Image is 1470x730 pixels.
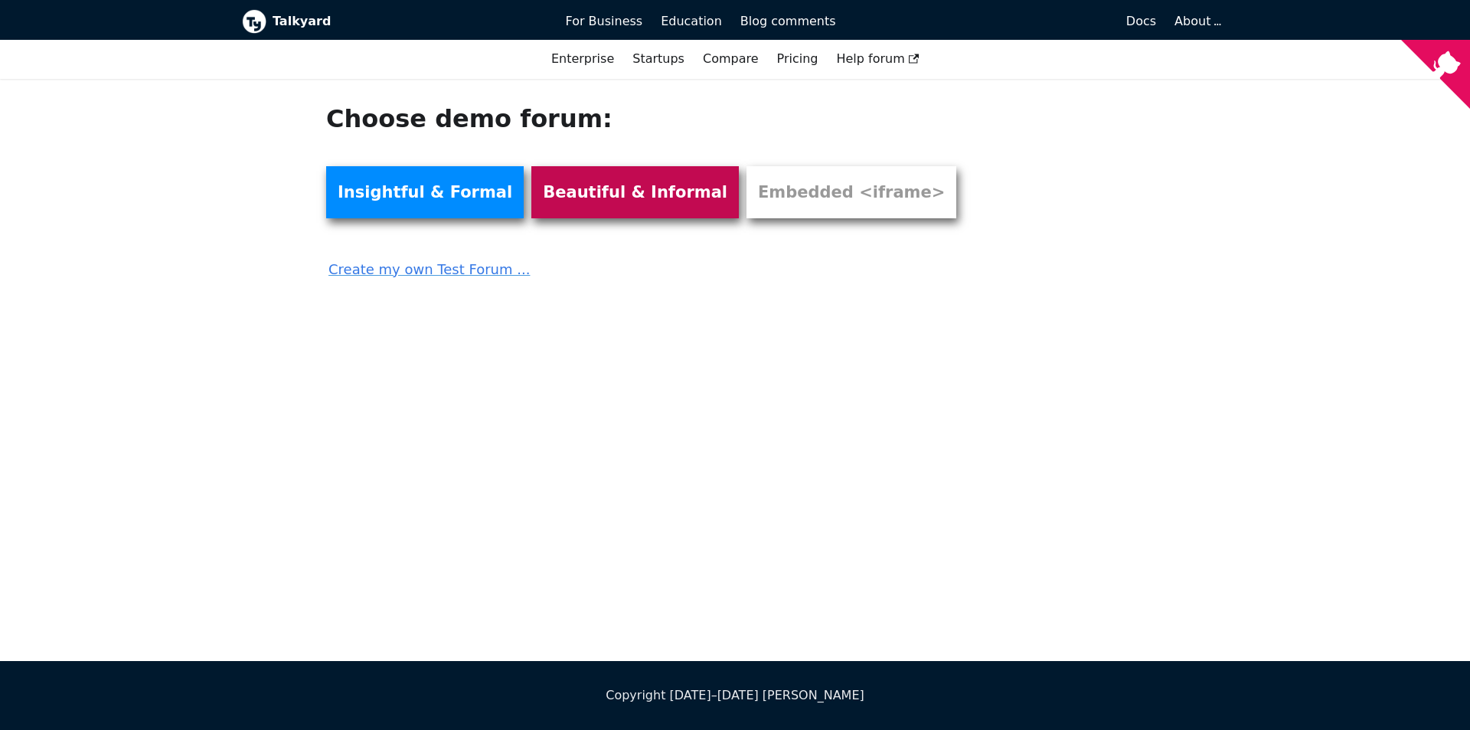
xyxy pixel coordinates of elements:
[1174,14,1219,28] a: About
[566,14,643,28] span: For Business
[326,103,975,134] h1: Choose demo forum:
[731,8,845,34] a: Blog comments
[242,9,266,34] img: Talkyard logo
[746,166,956,218] a: Embedded <iframe>
[1126,14,1156,28] span: Docs
[242,686,1228,705] div: Copyright [DATE]–[DATE] [PERSON_NAME]
[542,46,623,72] a: Enterprise
[661,14,722,28] span: Education
[703,51,759,66] a: Compare
[242,9,544,34] a: Talkyard logoTalkyard
[326,166,524,218] a: Insightful & Formal
[845,8,1166,34] a: Docs
[768,46,828,72] a: Pricing
[326,247,975,281] a: Create my own Test Forum ...
[531,166,739,218] a: Beautiful & Informal
[827,46,928,72] a: Help forum
[557,8,652,34] a: For Business
[740,14,836,28] span: Blog comments
[273,11,544,31] b: Talkyard
[836,51,919,66] span: Help forum
[652,8,731,34] a: Education
[623,46,694,72] a: Startups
